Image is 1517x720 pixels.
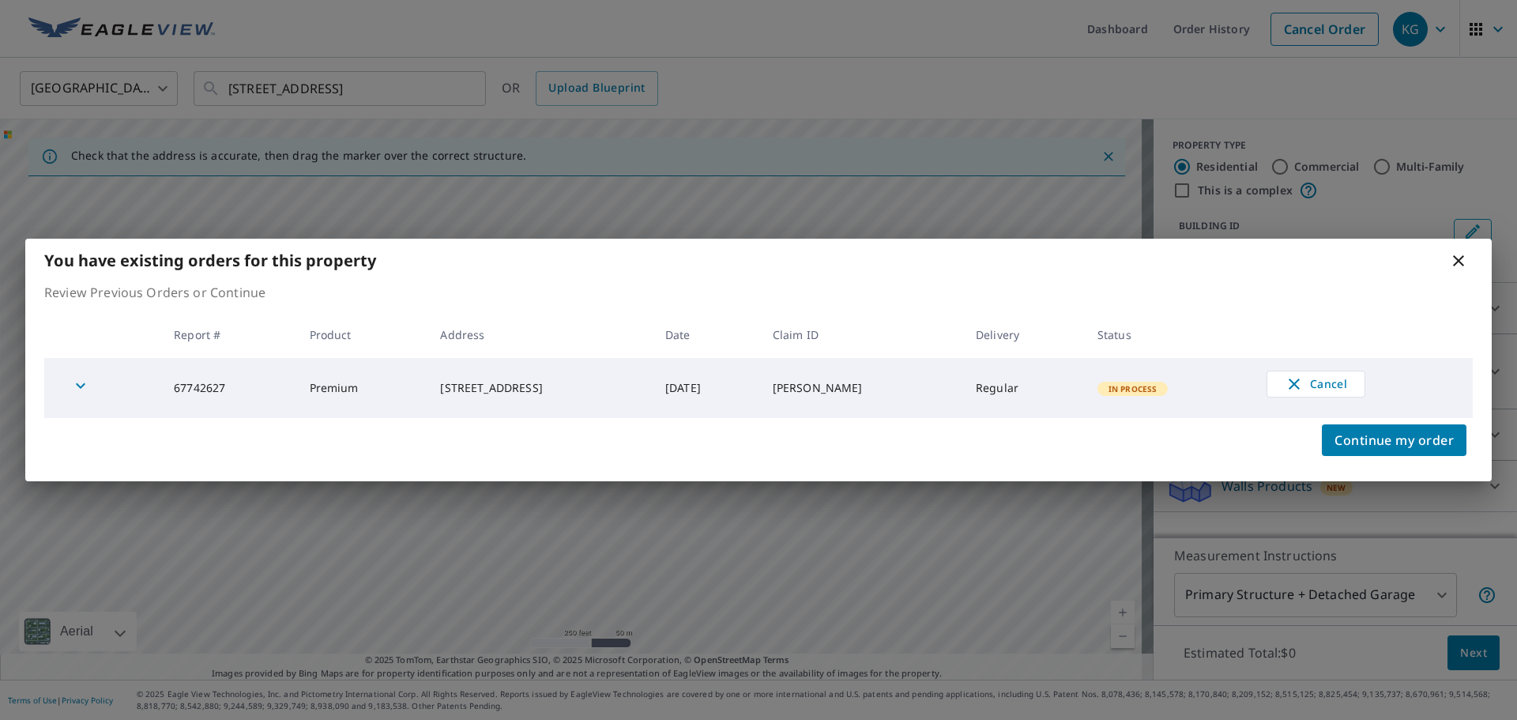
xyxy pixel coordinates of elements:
[161,358,296,418] td: 67742627
[760,358,963,418] td: [PERSON_NAME]
[297,358,428,418] td: Premium
[1322,424,1466,456] button: Continue my order
[760,311,963,358] th: Claim ID
[653,311,760,358] th: Date
[440,380,640,396] div: [STREET_ADDRESS]
[1099,383,1167,394] span: In Process
[427,311,653,358] th: Address
[653,358,760,418] td: [DATE]
[1085,311,1254,358] th: Status
[1334,429,1454,451] span: Continue my order
[44,283,1473,302] p: Review Previous Orders or Continue
[963,311,1085,358] th: Delivery
[1267,371,1365,398] button: Cancel
[963,358,1085,418] td: Regular
[161,311,296,358] th: Report #
[297,311,428,358] th: Product
[1283,375,1349,394] span: Cancel
[44,250,376,271] b: You have existing orders for this property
